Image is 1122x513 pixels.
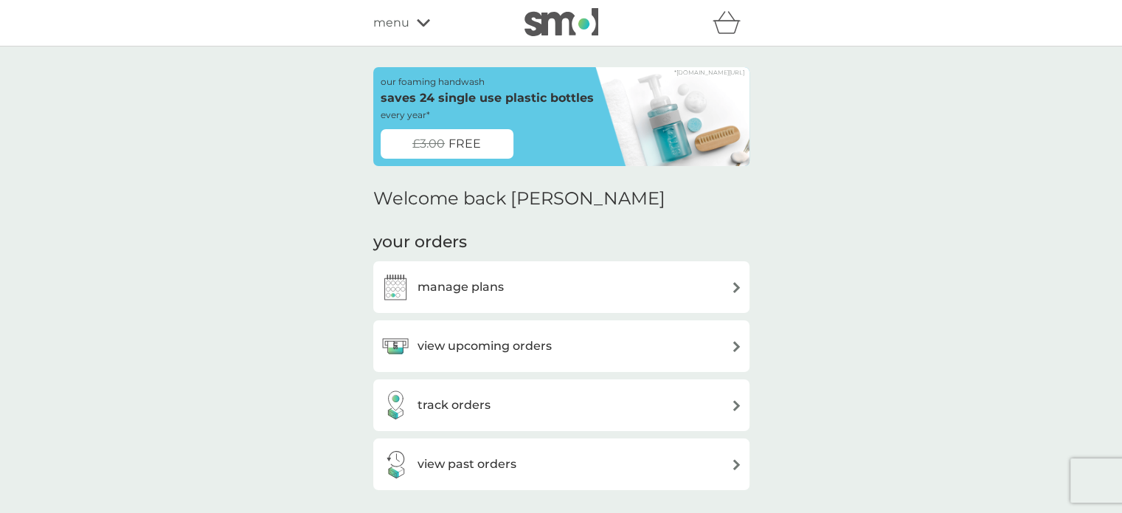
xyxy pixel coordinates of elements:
img: arrow right [731,400,742,411]
h3: track orders [418,396,491,415]
p: our foaming handwash [381,75,485,89]
h2: Welcome back [PERSON_NAME] [373,188,665,210]
img: arrow right [731,341,742,352]
a: *[DOMAIN_NAME][URL] [674,69,744,75]
p: every year* [381,108,430,122]
h3: your orders [373,231,467,254]
h3: view upcoming orders [418,337,552,356]
span: £3.00 [412,134,445,154]
h3: manage plans [418,278,504,297]
span: menu [373,13,409,32]
span: FREE [449,134,481,154]
img: smol [524,8,598,36]
img: arrow right [731,282,742,293]
h3: view past orders [418,455,516,474]
img: arrow right [731,459,742,470]
p: saves 24 single use plastic bottles [381,89,594,108]
div: basket [713,8,749,38]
